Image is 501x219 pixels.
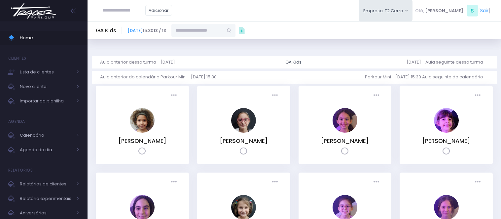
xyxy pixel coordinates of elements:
[130,108,155,133] img: Isabela Inocentini Pivovar
[20,209,73,217] span: Aniversários
[20,82,73,91] span: Novo cliente
[8,52,26,65] h4: Clientes
[422,137,470,145] a: [PERSON_NAME]
[231,128,256,134] a: Julia Abrell Ribeiro
[100,56,180,68] a: Aula anterior dessa turma - [DATE]
[365,71,488,84] a: Parkour Mini - [DATE] 15:30 Aula seguinte do calendário
[145,5,172,16] a: Adicionar
[467,5,478,16] span: S
[127,27,166,34] span: 15:30
[20,194,73,203] span: Relatório experimentais
[20,131,73,140] span: Calendário
[434,128,459,134] a: Maria Rita Dias
[130,128,155,134] a: Isabela Inocentini Pivovar
[20,146,73,154] span: Agenda do dia
[118,137,166,145] a: [PERSON_NAME]
[154,27,166,34] strong: 13 / 13
[127,27,143,34] a: [DATE]
[480,7,488,14] a: Sair
[412,3,493,18] div: [ ]
[321,137,369,145] a: [PERSON_NAME]
[96,27,116,34] h5: GA Kids
[285,59,302,66] div: GA Kids
[333,128,357,134] a: Lara Souza
[415,8,424,14] span: Olá,
[20,68,73,76] span: Lista de clientes
[20,180,73,188] span: Relatórios de clientes
[100,71,222,84] a: Aula anterior do calendário Parkour Mini - [DATE] 15:30
[407,56,488,68] a: [DATE] - Aula seguinte dessa turma
[231,108,256,133] img: Julia Abrell Ribeiro
[434,108,459,133] img: Maria Rita Dias
[20,34,79,42] span: Home
[220,137,268,145] a: [PERSON_NAME]
[8,115,25,128] h4: Agenda
[425,8,463,14] span: [PERSON_NAME]
[333,108,357,133] img: Lara Souza
[8,164,33,177] h4: Relatórios
[20,97,73,105] span: Importar da planilha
